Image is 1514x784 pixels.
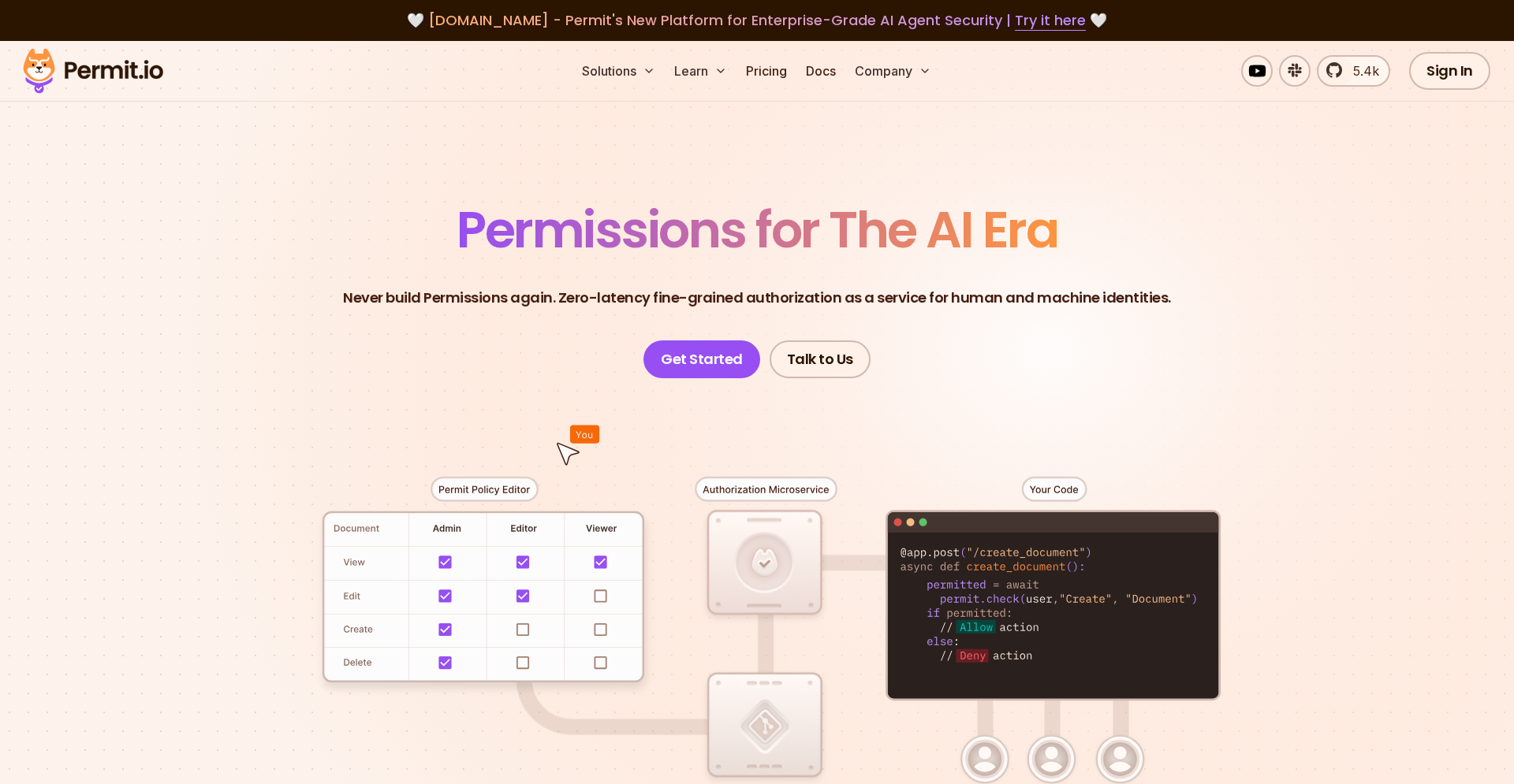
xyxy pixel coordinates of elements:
[576,55,662,87] button: Solutions
[1409,52,1490,90] a: Sign In
[740,55,793,87] a: Pricing
[38,9,1476,32] div: 🤍 🤍
[643,340,760,378] a: Get Started
[668,55,733,87] button: Learn
[457,195,1057,265] span: Permissions for The AI Era
[16,44,170,98] img: Permit logo
[1015,10,1086,31] a: Try it here
[428,10,1086,30] span: [DOMAIN_NAME] - Permit's New Platform for Enterprise-Grade AI Agent Security |
[343,287,1171,309] p: Never build Permissions again. Zero-latency fine-grained authorization as a service for human and...
[1317,55,1390,87] a: 5.4k
[1344,61,1379,80] span: 5.4k
[770,340,871,378] a: Talk to Us
[848,55,938,87] button: Company
[800,55,842,87] a: Docs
